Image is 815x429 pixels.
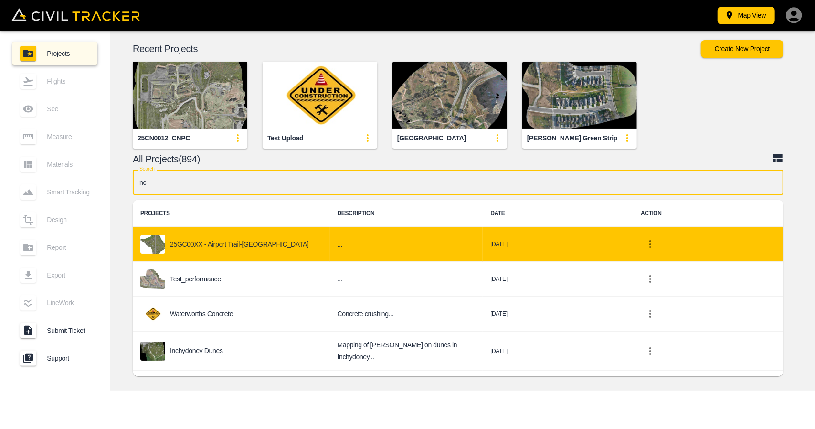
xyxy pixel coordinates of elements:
h6: ... [338,238,476,250]
p: Inchydoney Dunes [170,347,223,354]
img: Marie Van Harlem Green Strip [522,62,637,129]
img: project-image [140,342,165,361]
td: [DATE] [483,262,633,297]
th: PROJECTS [133,200,330,227]
th: DESCRIPTION [330,200,483,227]
p: Recent Projects [133,45,701,53]
img: 25CN0012_CNPC [133,62,247,129]
button: Map View [718,7,775,24]
div: Test Upload [267,134,303,143]
td: [DATE] [483,227,633,262]
button: update-card-details [228,129,247,148]
div: 25CN0012_CNPC [138,134,190,143]
th: ACTION [633,200,783,227]
p: test_performance [170,275,221,283]
div: [GEOGRAPHIC_DATA] [397,134,466,143]
span: Submit Ticket [47,327,90,334]
a: Submit Ticket [12,319,97,342]
td: [DATE] [483,297,633,332]
button: update-card-details [488,129,507,148]
h6: Mapping of Burrows on dunes in Inchydoney [338,339,476,363]
th: DATE [483,200,633,227]
h6: ... [338,273,476,285]
img: project-image [140,269,165,289]
h6: Concrete crushing [338,308,476,320]
td: [DATE] [483,371,633,406]
button: Create New Project [701,40,783,58]
img: project-image [140,304,165,323]
button: update-card-details [358,129,377,148]
div: [PERSON_NAME] Green Strip [527,134,617,143]
img: Civil Tracker [11,8,140,21]
p: 25GC00XX - Airport Trail-[GEOGRAPHIC_DATA] [170,240,309,248]
a: Support [12,347,97,370]
p: Waterworths concrete [170,310,233,318]
img: Test Upload [263,62,377,129]
a: Projects [12,42,97,65]
span: Projects [47,50,90,57]
img: Indian Battle Park [392,62,507,129]
td: [DATE] [483,332,633,371]
p: All Projects(894) [133,155,772,163]
button: update-card-details [618,129,637,148]
img: project-image [140,235,165,254]
span: Support [47,354,90,362]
